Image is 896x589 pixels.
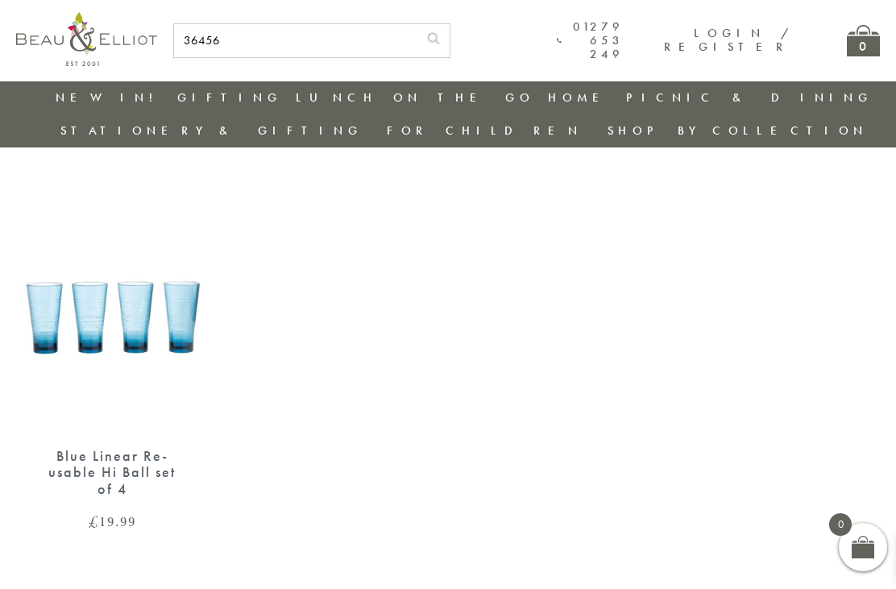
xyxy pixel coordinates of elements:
a: Login / Register [664,25,790,55]
img: logo [16,12,157,66]
a: Stationery & Gifting [60,122,363,139]
a: Picnic & Dining [626,89,873,106]
a: Gifting [177,89,282,106]
a: Shop by collection [608,122,868,139]
div: Blue Linear Re-usable Hi Ball set of 4 [44,448,180,498]
span: 0 [829,513,852,536]
a: Home [548,89,612,106]
bdi: 19.99 [89,512,136,531]
span: £ [89,512,99,531]
a: 01279 653 249 [557,20,624,62]
h1: Search Results for [16,121,880,151]
a: 0 [847,25,880,56]
a: New in! [56,89,164,106]
input: SEARCH [174,24,417,57]
a: For Children [387,122,583,139]
img: Recycled Look Re-Usable Plastic Salad Bowl [16,185,208,432]
a: Recycled Look Re-Usable Plastic Salad Bowl Blue Linear Re-usable Hi Ball set of 4 £19.99 [16,185,208,529]
a: Lunch On The Go [296,89,534,106]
